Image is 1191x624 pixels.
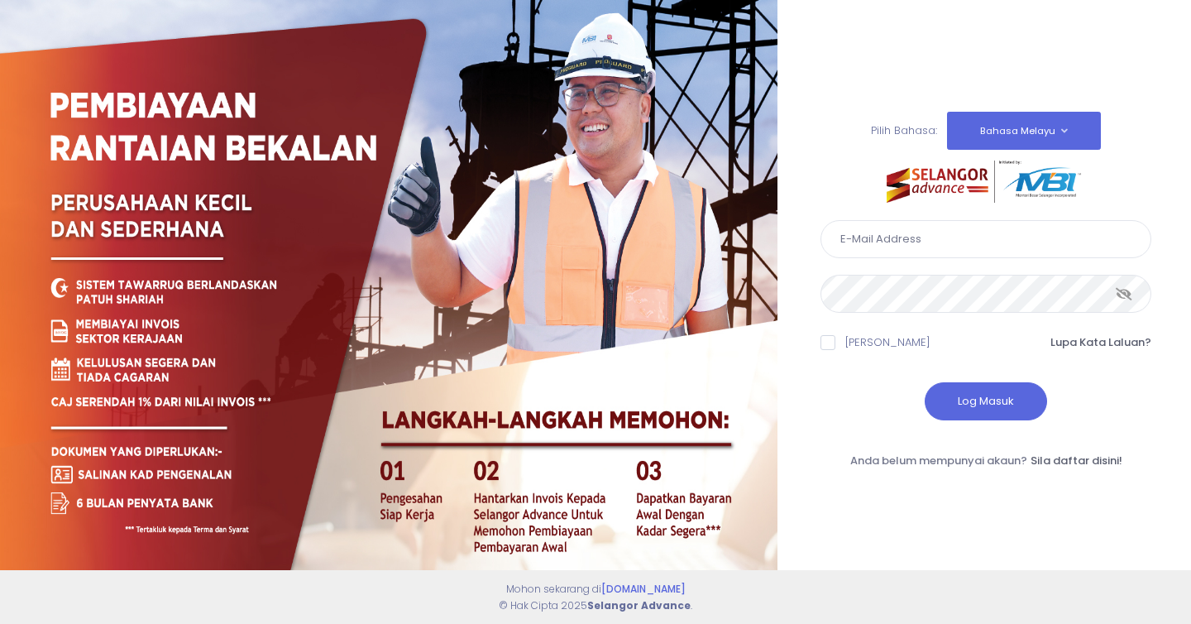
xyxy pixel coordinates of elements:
[587,598,691,612] strong: Selangor Advance
[845,334,930,351] label: [PERSON_NAME]
[850,453,1027,468] span: Anda belum mempunyai akaun?
[1031,453,1122,468] a: Sila daftar disini!
[887,161,1085,202] img: selangor-advance.png
[925,382,1047,420] button: Log Masuk
[1050,334,1151,351] a: Lupa Kata Laluan?
[947,112,1101,150] button: Bahasa Melayu
[601,582,686,596] a: [DOMAIN_NAME]
[871,122,937,138] span: Pilih Bahasa:
[820,220,1151,258] input: E-Mail Address
[499,582,692,612] span: Mohon sekarang di © Hak Cipta 2025 .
